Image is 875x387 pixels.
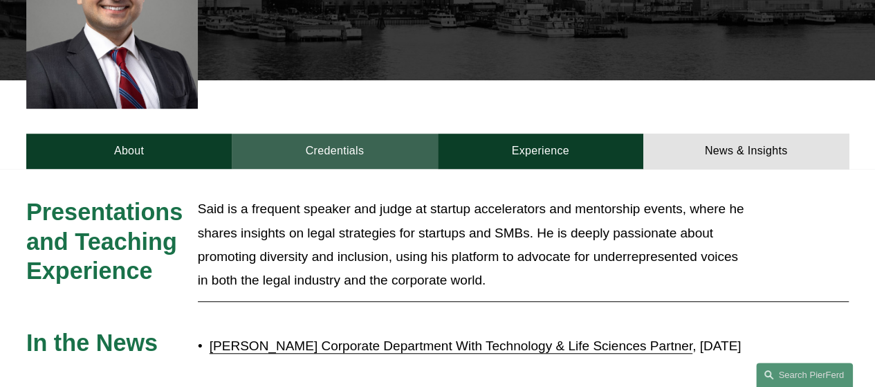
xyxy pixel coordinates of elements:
[643,134,849,169] a: News & Insights
[232,134,437,169] a: Credentials
[26,134,232,169] a: About
[198,197,746,292] p: Said is a frequent speaker and judge at startup accelerators and mentorship events, where he shar...
[26,199,190,284] span: Presentations and Teaching Experience
[26,330,158,356] span: In the News
[210,334,746,358] p: , [DATE]
[438,134,643,169] a: Experience
[210,339,692,353] a: [PERSON_NAME] Corporate Department With Technology & Life Sciences Partner
[756,363,853,387] a: Search this site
